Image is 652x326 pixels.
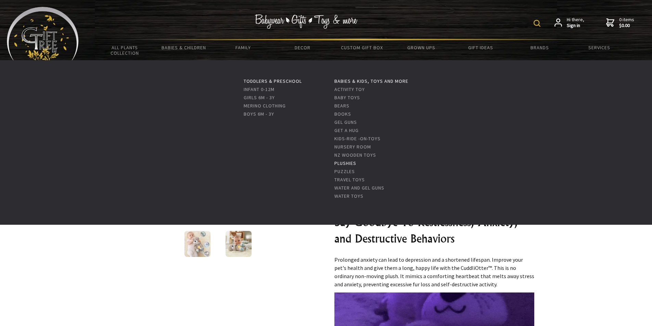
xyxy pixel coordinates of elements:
h2: Say Goodbye To Restlessness, Anxiety, and Destructive Behaviors [334,214,534,247]
a: Gift Ideas [451,40,510,55]
a: Custom Gift Box [332,40,392,55]
a: Decor [273,40,332,55]
img: Babywear - Gifts - Toys & more [255,14,358,29]
a: Gel Guns [334,119,357,125]
a: Activity Toy [334,86,365,92]
a: Boys 6m - 3y [244,111,274,117]
a: Brands [510,40,570,55]
a: Grown Ups [392,40,451,55]
a: Family [214,40,273,55]
strong: $0.00 [619,23,634,29]
a: Travel Toys [334,177,365,183]
a: Infant 0-12m [244,86,274,92]
a: Kids-Ride -on-Toys [334,135,381,142]
a: Girls 6m - 3y [244,94,275,101]
a: All Plants Collection [95,40,154,60]
a: 0 items$0.00 [606,17,634,29]
span: Hi there, [567,17,584,29]
img: Babyware - Gifts - Toys and more... [7,7,79,64]
a: Toddlers & Preschool [244,78,302,84]
a: Water and Gel Guns [334,185,384,191]
a: Babies & Kids, toys and more [334,78,408,84]
span: 0 items [619,16,634,29]
a: Plushies [334,160,356,166]
a: Baby Toys [334,94,360,101]
a: Bears [334,103,349,109]
a: Nursery Room [334,144,371,150]
img: CuddliOtter™ - Breathing Otter Plush [184,231,210,257]
a: Puzzles [334,168,355,174]
a: Get A Hug [334,127,359,133]
a: Water Toys [334,193,363,199]
a: Hi there,Sign in [554,17,584,29]
img: product search [534,20,540,27]
a: Books [334,111,351,117]
a: Merino Clothing [244,103,286,109]
p: Prolonged anxiety can lead to depression and a shortened lifespan. Improve your pet's health and ... [334,256,534,288]
a: NZ Wooden Toys [334,152,376,158]
strong: Sign in [567,23,584,29]
a: Babies & Children [154,40,214,55]
a: Services [570,40,629,55]
img: CuddliOtter™ - Breathing Otter Plush [226,231,252,257]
